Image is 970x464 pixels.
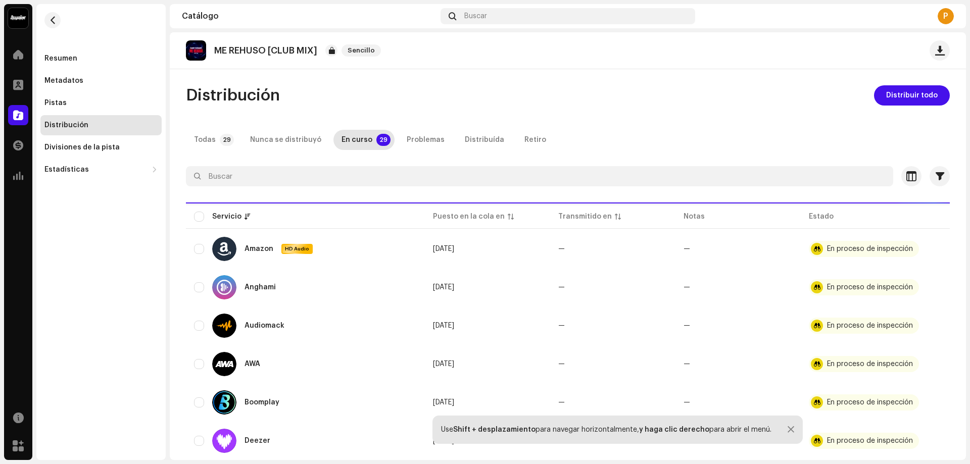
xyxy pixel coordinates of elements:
[827,245,913,252] div: En proceso de inspección
[464,12,487,20] span: Buscar
[40,137,162,158] re-m-nav-item: Divisiones de la pista
[684,360,690,368] re-a-table-badge: —
[433,284,454,291] span: 6 oct 2025
[245,284,276,291] div: Anghami
[376,134,391,146] p-badge: 29
[245,245,273,252] div: Amazon
[433,245,454,252] span: 6 oct 2025
[40,71,162,91] re-m-nav-item: Metadatos
[245,360,260,368] div: AWA
[212,212,241,222] div: Servicio
[827,437,913,444] div: En proceso de inspección
[441,426,771,434] div: Use para navegar horizontalmente, para abrir el menú.
[220,134,234,146] p-badge: 29
[342,44,381,57] span: Sencillo
[40,160,162,180] re-m-nav-dropdown: Estadísticas
[938,8,954,24] div: P
[433,399,454,406] span: 6 oct 2025
[684,245,690,252] re-a-table-badge: —
[558,245,565,252] span: —
[827,284,913,291] div: En proceso de inspección
[433,360,454,368] span: 6 oct 2025
[40,115,162,135] re-m-nav-item: Distribución
[44,77,83,85] div: Metadatos
[44,55,77,63] div: Resumen
[453,426,536,433] strong: Shift + desplazamiento
[44,99,67,107] div: Pistas
[465,130,504,150] div: Distribuída
[684,284,690,291] re-a-table-badge: —
[194,130,216,150] div: Todas
[245,322,284,329] div: Audiomack
[558,212,612,222] div: Transmitido en
[684,322,690,329] re-a-table-badge: —
[245,399,279,406] div: Boomplay
[558,399,565,406] span: —
[827,322,913,329] div: En proceso de inspección
[186,166,893,186] input: Buscar
[214,45,317,56] p: ME REHUSO [CLUB MIX]
[827,399,913,406] div: En proceso de inspección
[827,360,913,368] div: En proceso de inspección
[407,130,445,150] div: Problemas
[558,322,565,329] span: —
[433,212,505,222] div: Puesto en la cola en
[886,85,938,106] span: Distribuir todo
[282,245,312,252] span: HD Audio
[684,399,690,406] re-a-table-badge: —
[44,143,120,151] div: Divisiones de la pista
[186,40,206,61] img: d16c6555-1953-425c-9310-d9c5d4cb8587
[558,360,565,368] span: —
[40,48,162,69] re-m-nav-item: Resumen
[874,85,950,106] button: Distribuir todo
[44,121,88,129] div: Distribución
[342,130,372,150] div: En curso
[433,322,454,329] span: 6 oct 2025
[186,85,280,106] span: Distribución
[182,12,437,20] div: Catálogo
[40,93,162,113] re-m-nav-item: Pistas
[8,8,28,28] img: 10370c6a-d0e2-4592-b8a2-38f444b0ca44
[639,426,709,433] strong: y haga clic derecho
[250,130,321,150] div: Nunca se distribuyó
[44,166,89,174] div: Estadísticas
[524,130,546,150] div: Retiro
[245,437,270,444] div: Deezer
[558,284,565,291] span: —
